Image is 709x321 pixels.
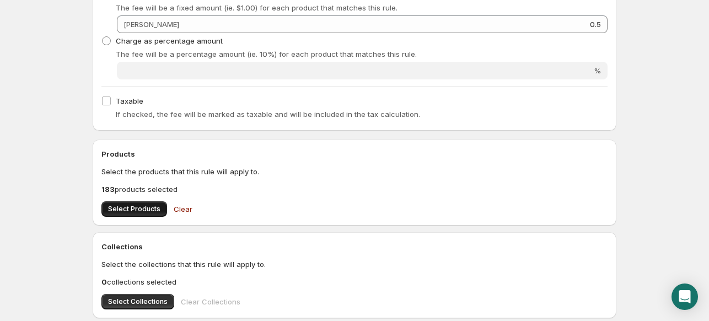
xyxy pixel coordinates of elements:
b: 183 [101,185,115,194]
span: If checked, the fee will be marked as taxable and will be included in the tax calculation. [116,110,420,119]
p: collections selected [101,276,608,287]
span: Select Collections [108,297,168,306]
span: Select Products [108,205,160,213]
p: products selected [101,184,608,195]
h2: Products [101,148,608,159]
div: Open Intercom Messenger [672,283,698,310]
span: The fee will be a fixed amount (ie. $1.00) for each product that matches this rule. [116,3,398,12]
span: Charge as percentage amount [116,36,223,45]
p: The fee will be a percentage amount (ie. 10%) for each product that matches this rule. [116,49,608,60]
span: Clear [174,204,192,215]
p: Select the products that this rule will apply to. [101,166,608,177]
p: Select the collections that this rule will apply to. [101,259,608,270]
button: Select Collections [101,294,174,309]
span: [PERSON_NAME] [123,20,179,29]
span: Taxable [116,97,143,105]
span: % [594,66,601,75]
button: Clear [167,198,199,220]
b: 0 [101,277,107,286]
button: Select Products [101,201,167,217]
h2: Collections [101,241,608,252]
